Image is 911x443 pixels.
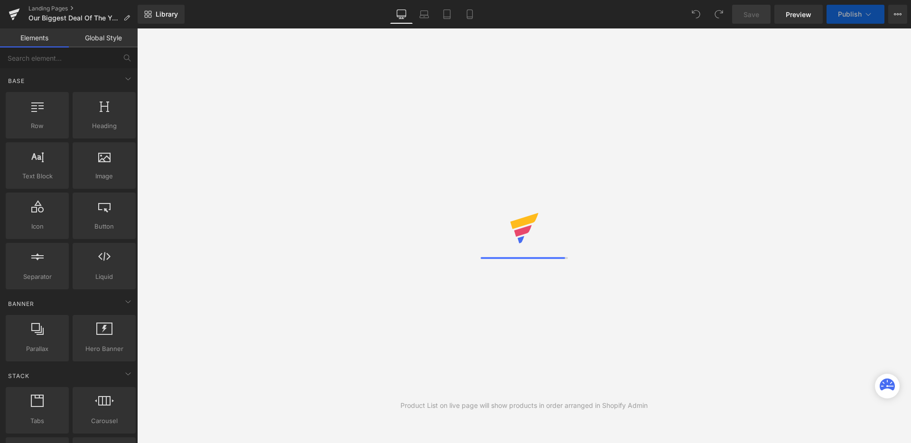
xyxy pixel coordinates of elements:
span: Banner [7,299,35,308]
span: Liquid [75,272,133,282]
span: Our Biggest Deal Of The Year - 2024 [28,14,120,22]
a: Mobile [458,5,481,24]
span: Save [744,9,759,19]
a: Global Style [69,28,138,47]
span: Carousel [75,416,133,426]
span: Publish [838,10,862,18]
span: Text Block [9,171,66,181]
span: Heading [75,121,133,131]
a: Preview [774,5,823,24]
span: Row [9,121,66,131]
span: Stack [7,371,30,380]
span: Library [156,10,178,18]
span: Parallax [9,344,66,354]
button: Undo [687,5,706,24]
div: Product List on live page will show products in order arranged in Shopify Admin [400,400,648,411]
a: New Library [138,5,185,24]
a: Laptop [413,5,436,24]
span: Tabs [9,416,66,426]
span: Separator [9,272,66,282]
span: Icon [9,221,66,231]
a: Desktop [390,5,413,24]
button: Redo [709,5,728,24]
a: Tablet [436,5,458,24]
a: Landing Pages [28,5,138,12]
span: Preview [786,9,811,19]
span: Base [7,76,26,85]
button: Publish [827,5,884,24]
span: Hero Banner [75,344,133,354]
span: Button [75,221,133,231]
button: More [888,5,907,24]
span: Image [75,171,133,181]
